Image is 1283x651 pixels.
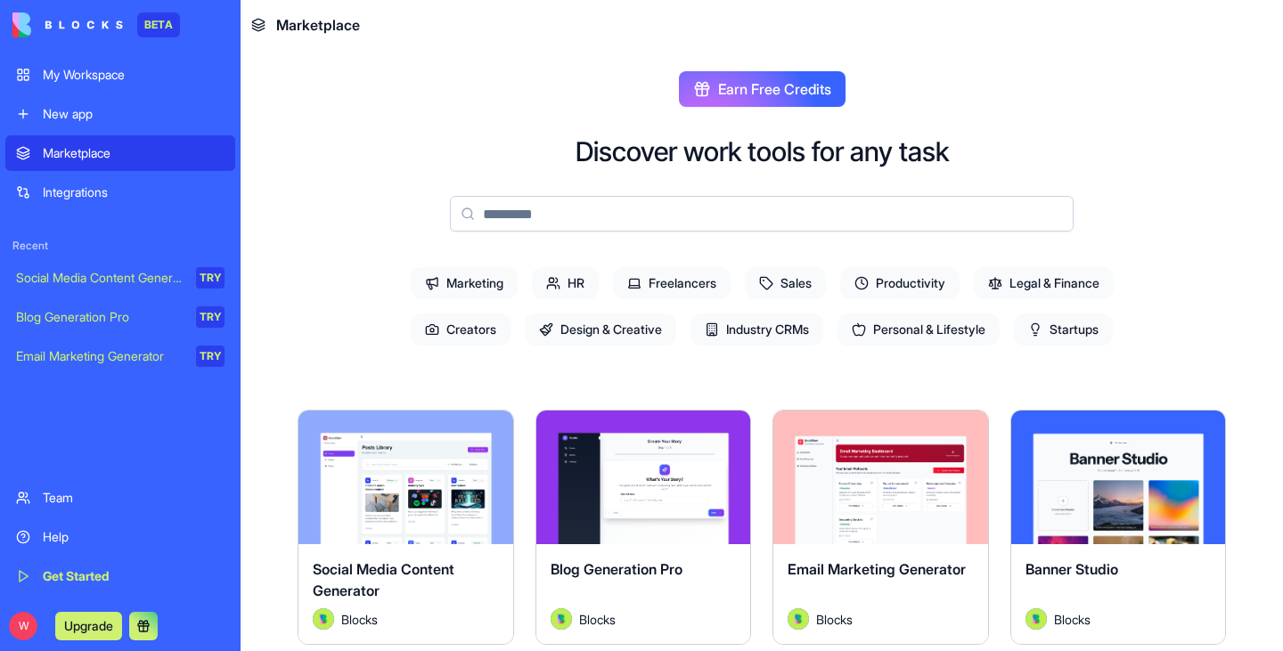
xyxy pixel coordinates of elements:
[16,308,184,326] div: Blog Generation Pro
[5,96,235,132] a: New app
[196,346,225,367] div: TRY
[5,57,235,93] a: My Workspace
[5,239,235,253] span: Recent
[313,608,334,630] img: Avatar
[5,338,235,374] a: Email Marketing GeneratorTRY
[613,267,731,299] span: Freelancers
[788,560,966,578] span: Email Marketing Generator
[1026,608,1047,630] img: Avatar
[43,105,225,123] div: New app
[788,608,809,630] img: Avatar
[16,269,184,287] div: Social Media Content Generator
[43,489,225,507] div: Team
[9,612,37,640] span: W
[43,183,225,201] div: Integrations
[5,558,235,594] a: Get Started
[137,12,180,37] div: BETA
[5,519,235,555] a: Help
[840,267,960,299] span: Productivity
[1026,560,1118,578] span: Banner Studio
[5,299,235,335] a: Blog Generation ProTRY
[838,313,1000,346] span: Personal & Lifestyle
[816,610,853,629] span: Blocks
[579,610,616,629] span: Blocks
[551,560,682,578] span: Blog Generation Pro
[16,347,184,365] div: Email Marketing Generator
[196,267,225,289] div: TRY
[411,313,511,346] span: Creators
[5,260,235,296] a: Social Media Content GeneratorTRY
[525,313,676,346] span: Design & Creative
[1054,610,1091,629] span: Blocks
[341,610,378,629] span: Blocks
[691,313,823,346] span: Industry CRMs
[718,78,831,100] span: Earn Free Credits
[276,14,360,36] span: Marketplace
[313,560,454,599] span: Social Media Content Generator
[5,480,235,516] a: Team
[298,410,514,645] a: Social Media Content GeneratorAvatarBlocks
[1014,313,1113,346] span: Startups
[43,66,225,84] div: My Workspace
[1010,410,1227,645] a: Banner StudioAvatarBlocks
[576,135,949,167] h2: Discover work tools for any task
[5,175,235,210] a: Integrations
[12,12,180,37] a: BETA
[745,267,826,299] span: Sales
[55,612,122,640] button: Upgrade
[535,410,752,645] a: Blog Generation ProAvatarBlocks
[43,567,225,585] div: Get Started
[772,410,989,645] a: Email Marketing GeneratorAvatarBlocks
[43,144,225,162] div: Marketplace
[974,267,1114,299] span: Legal & Finance
[532,267,599,299] span: HR
[43,528,225,546] div: Help
[196,306,225,328] div: TRY
[679,71,846,107] button: Earn Free Credits
[55,616,122,634] a: Upgrade
[12,12,123,37] img: logo
[411,267,518,299] span: Marketing
[5,135,235,171] a: Marketplace
[551,608,572,630] img: Avatar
